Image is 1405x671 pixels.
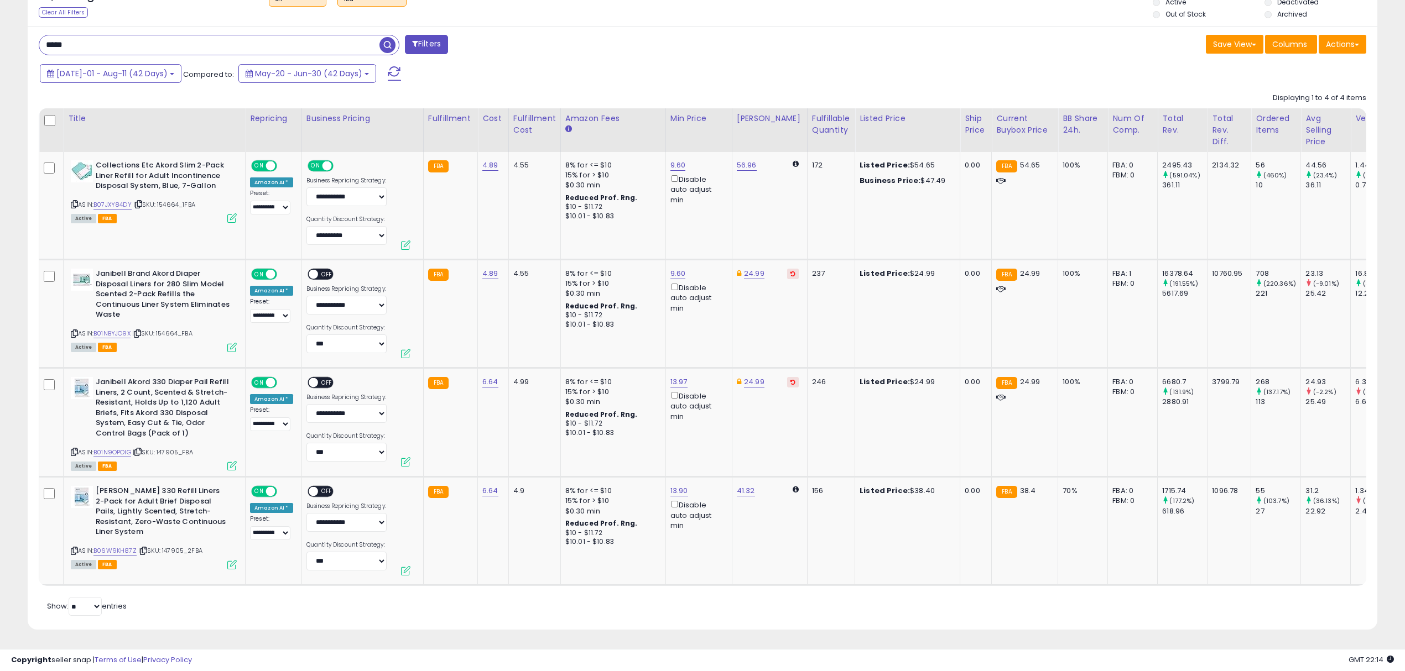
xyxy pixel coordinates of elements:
[670,499,724,531] div: Disable auto adjust min
[1363,496,1392,505] small: (-45.31%)
[56,68,168,79] span: [DATE]-01 - Aug-11 (42 Days)
[428,377,449,389] small: FBA
[513,486,552,496] div: 4.9
[1169,496,1194,505] small: (177.2%)
[565,170,657,180] div: 15% for > $10
[1020,485,1036,496] span: 38.4
[1162,160,1207,170] div: 2495.43
[737,160,757,171] a: 56.96
[1112,170,1149,180] div: FBM: 0
[1112,496,1149,506] div: FBM: 0
[1112,387,1149,397] div: FBM: 0
[1305,160,1350,170] div: 44.56
[482,268,498,279] a: 4.89
[1256,397,1300,407] div: 113
[565,486,657,496] div: 8% for <= $10
[1112,113,1153,136] div: Num of Comp.
[1349,654,1394,665] span: 2025-08-12 22:14 GMT
[860,269,951,279] div: $24.99
[133,200,195,209] span: | SKU: 154664_1FBA
[428,160,449,172] small: FBA
[98,343,117,352] span: FBA
[965,113,987,136] div: Ship Price
[1212,486,1242,496] div: 1096.78
[1256,289,1300,298] div: 221
[1169,387,1194,396] small: (131.9%)
[1355,113,1396,124] div: Velocity
[306,216,387,223] label: Quantity Discount Strategy:
[250,406,293,431] div: Preset:
[250,503,293,513] div: Amazon AI *
[250,286,293,296] div: Amazon AI *
[47,601,127,611] span: Show: entries
[812,113,850,136] div: Fulfillable Quantity
[860,486,951,496] div: $38.40
[1112,377,1149,387] div: FBA: 0
[11,655,192,665] div: seller snap | |
[565,269,657,279] div: 8% for <= $10
[1272,39,1307,50] span: Columns
[71,269,237,350] div: ASIN:
[996,269,1017,281] small: FBA
[482,376,498,387] a: 6.64
[318,487,336,496] span: OFF
[565,193,638,202] b: Reduced Prof. Rng.
[1063,160,1099,170] div: 100%
[1256,486,1300,496] div: 55
[812,486,846,496] div: 156
[860,160,951,170] div: $54.65
[306,541,387,549] label: Quantity Discount Strategy:
[744,268,764,279] a: 24.99
[1355,397,1400,407] div: 6.65
[1256,160,1300,170] div: 56
[996,113,1053,136] div: Current Buybox Price
[1162,180,1207,190] div: 361.11
[1305,113,1346,148] div: Avg Selling Price
[1212,377,1242,387] div: 3799.79
[1112,160,1149,170] div: FBA: 0
[306,394,387,401] label: Business Repricing Strategy:
[71,269,93,291] img: 4154ier1QoL._SL40_.jpg
[1212,269,1242,279] div: 10760.95
[1020,268,1040,279] span: 24.99
[565,289,657,298] div: $0.30 min
[1112,269,1149,279] div: FBA: 1
[252,270,266,279] span: ON
[71,486,237,568] div: ASIN:
[318,270,336,279] span: OFF
[98,462,117,471] span: FBA
[1020,376,1040,387] span: 24.99
[1313,279,1339,288] small: (-9.01%)
[1162,506,1207,516] div: 618.96
[1063,269,1099,279] div: 100%
[1162,486,1207,496] div: 1715.74
[143,654,192,665] a: Privacy Policy
[744,376,764,387] a: 24.99
[1212,160,1242,170] div: 2134.32
[1313,496,1340,505] small: (36.13%)
[1305,486,1350,496] div: 31.2
[1256,113,1296,136] div: Ordered Items
[1355,289,1400,298] div: 12.28
[96,160,230,194] b: Collections Etc Akord Slim 2-Pack Liner Refill for Adult Incontinence Disposal System, Blue, 7-Ga...
[670,160,686,171] a: 9.60
[275,378,293,387] span: OFF
[565,506,657,516] div: $0.30 min
[250,394,293,404] div: Amazon AI *
[93,329,131,338] a: B01NBYJO9X
[1020,160,1040,170] span: 54.65
[670,268,686,279] a: 9.60
[565,397,657,407] div: $0.30 min
[1112,279,1149,289] div: FBM: 0
[965,486,983,496] div: 0.00
[860,113,955,124] div: Listed Price
[275,487,293,496] span: OFF
[565,496,657,506] div: 15% for > $10
[252,487,266,496] span: ON
[306,432,387,440] label: Quantity Discount Strategy:
[71,377,93,399] img: 413cZtbRytL._SL40_.jpg
[331,161,349,171] span: OFF
[428,113,473,124] div: Fulfillment
[1256,180,1300,190] div: 10
[1355,160,1400,170] div: 1.44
